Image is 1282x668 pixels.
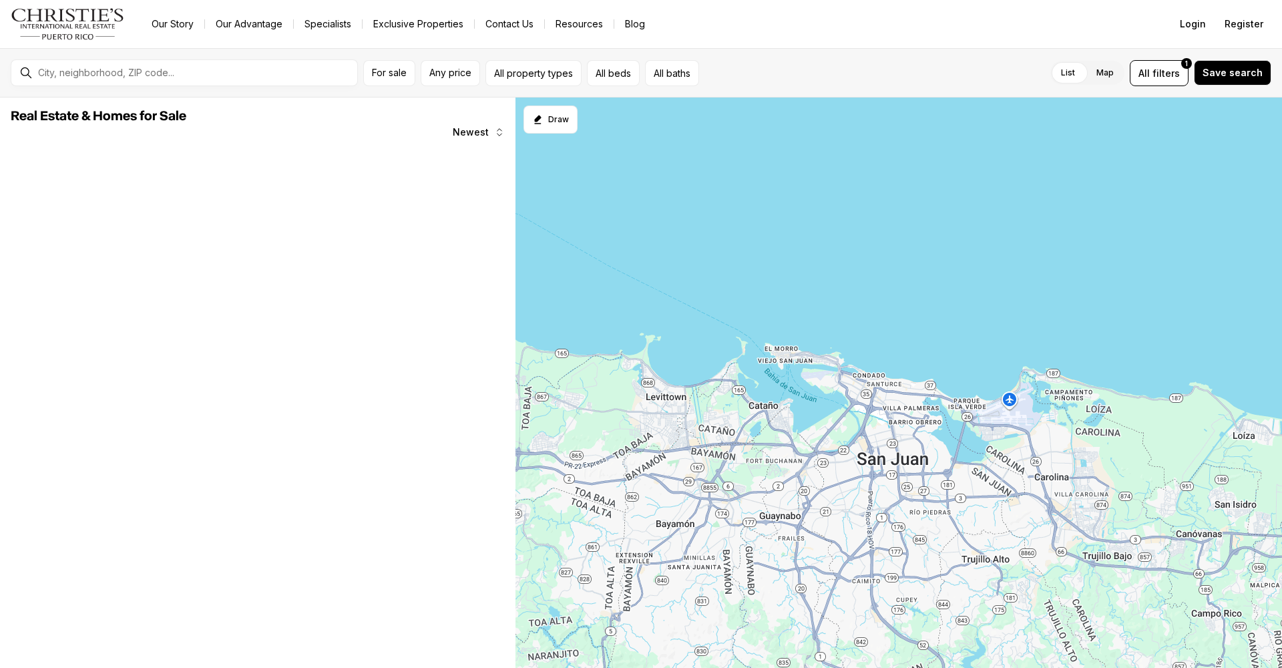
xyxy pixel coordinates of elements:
a: Specialists [294,15,362,33]
label: Map [1086,61,1124,85]
a: Our Advantage [205,15,293,33]
img: logo [11,8,125,40]
button: All property types [485,60,582,86]
button: Allfilters1 [1130,60,1189,86]
button: Any price [421,60,480,86]
button: For sale [363,60,415,86]
button: Start drawing [523,106,578,134]
span: Login [1180,19,1206,29]
button: Register [1217,11,1271,37]
button: Newest [445,119,513,146]
button: Login [1172,11,1214,37]
button: Contact Us [475,15,544,33]
a: Resources [545,15,614,33]
button: All baths [645,60,699,86]
span: Save search [1203,67,1263,78]
a: Blog [614,15,656,33]
button: Save search [1194,60,1271,86]
span: All [1138,66,1150,80]
span: For sale [372,67,407,78]
span: Any price [429,67,471,78]
label: List [1050,61,1086,85]
button: All beds [587,60,640,86]
span: Newest [453,127,489,138]
span: filters [1152,66,1180,80]
a: Our Story [141,15,204,33]
span: Real Estate & Homes for Sale [11,110,186,123]
span: 1 [1185,58,1188,69]
a: Exclusive Properties [363,15,474,33]
span: Register [1225,19,1263,29]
